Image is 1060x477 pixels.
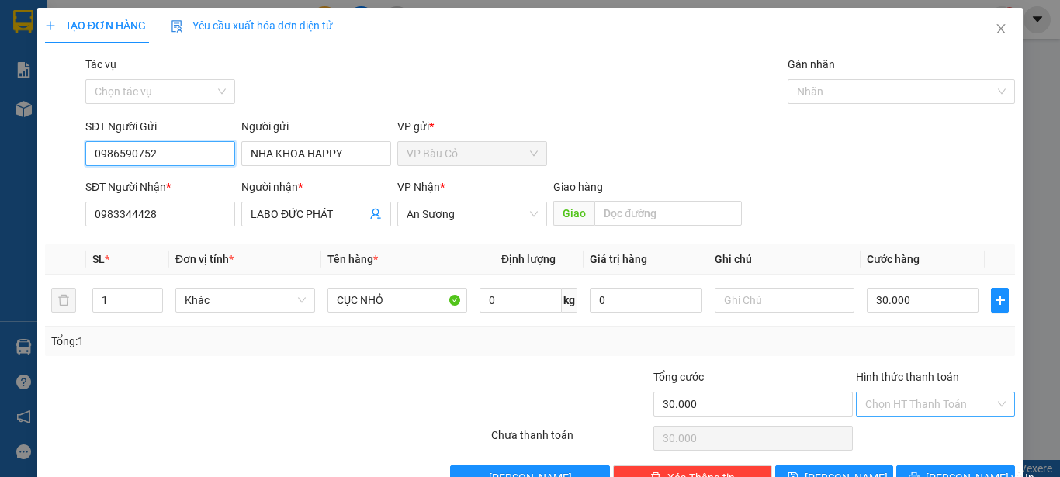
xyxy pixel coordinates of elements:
[653,371,704,383] span: Tổng cước
[788,58,835,71] label: Gán nhãn
[856,371,959,383] label: Hình thức thanh toán
[150,32,275,50] div: vân
[501,253,556,265] span: Định lượng
[327,288,467,313] input: VD: Bàn, Ghế
[13,50,139,72] div: 0972570824
[12,81,141,100] div: 120.000
[553,181,603,193] span: Giao hàng
[407,202,538,226] span: An Sương
[327,253,378,265] span: Tên hàng
[51,288,76,313] button: delete
[175,253,234,265] span: Đơn vị tính
[150,15,186,31] span: Nhận:
[241,118,391,135] div: Người gửi
[562,288,577,313] span: kg
[594,201,742,226] input: Dọc đường
[590,253,647,265] span: Giá trị hàng
[397,118,547,135] div: VP gửi
[407,142,538,165] span: VP Bàu Cỏ
[171,19,333,32] span: Yêu cầu xuất hóa đơn điện tử
[867,253,920,265] span: Cước hàng
[13,15,37,31] span: Gửi:
[85,118,235,135] div: SĐT Người Gửi
[241,178,391,195] div: Người nhận
[979,8,1023,51] button: Close
[45,19,146,32] span: TẠO ĐƠN HÀNG
[171,20,183,33] img: icon
[708,244,861,275] th: Ghi chú
[150,13,275,32] div: An Sương
[85,178,235,195] div: SĐT Người Nhận
[92,253,105,265] span: SL
[51,333,410,350] div: Tổng: 1
[369,208,382,220] span: user-add
[13,13,139,32] div: VP Bàu Cỏ
[715,288,854,313] input: Ghi Chú
[12,83,36,99] span: CR :
[13,109,275,148] div: Tên hàng: 3 thùng mãn cầu ( : 3 )
[991,288,1009,313] button: plus
[590,288,701,313] input: 0
[13,32,139,50] div: hồng
[490,427,652,454] div: Chưa thanh toán
[397,181,440,193] span: VP Nhận
[995,22,1007,35] span: close
[992,294,1008,306] span: plus
[45,20,56,31] span: plus
[553,201,594,226] span: Giao
[150,50,275,72] div: 0982795911
[185,289,306,312] span: Khác
[85,58,116,71] label: Tác vụ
